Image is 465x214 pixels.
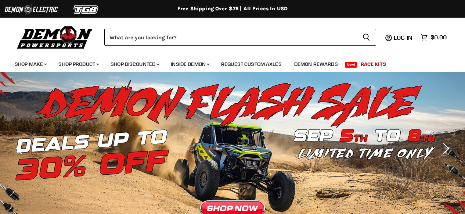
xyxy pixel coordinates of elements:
span: Log in [394,34,412,41]
a: $0.00 [417,32,450,43]
button: Search [357,29,376,46]
a: Shop Discounted [105,57,164,72]
a: Request Custom Axles [216,57,287,72]
a: Shop Product [53,57,104,72]
img: Demon Electric Logo 2 [4,3,59,17]
form: Product [104,29,376,46]
a: Shop Make [9,57,51,72]
input: Search [104,29,357,46]
button: Previous [13,141,28,156]
span: $0.00 [430,34,447,41]
a: Demon Rewards [289,57,343,72]
ul: Main menu [9,54,445,72]
a: Log in [390,34,417,41]
img: TGB Logo 2 [59,3,114,17]
a: Inside Demon [165,57,214,72]
button: Next [437,141,452,156]
img: Demon Powersports [15,24,95,50]
span: New! [345,62,357,68]
a: Race Kits [355,57,392,72]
